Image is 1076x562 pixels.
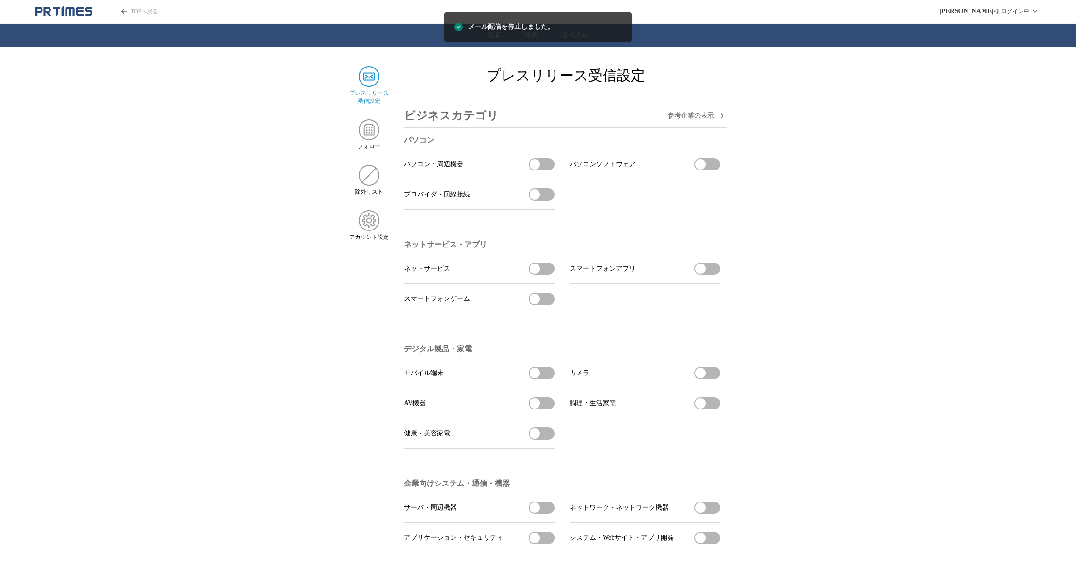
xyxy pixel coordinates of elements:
span: ネットサービス [404,264,450,273]
span: プロバイダ・回線接続 [404,190,470,199]
span: パソコン・周辺機器 [404,160,463,169]
a: アカウント設定アカウント設定 [349,210,389,241]
span: システム・Webサイト・アプリ開発 [570,534,674,542]
span: フォロー [358,143,380,151]
span: メール配信を停止しました。 [468,22,554,32]
h3: デジタル製品・家電 [404,344,720,354]
span: モバイル端末 [404,369,444,377]
h2: プレスリリース受信設定 [404,66,727,85]
span: プレスリリース 受信設定 [349,89,389,105]
a: フォローフォロー [349,119,389,151]
h3: パソコン [404,136,720,145]
img: アカウント設定 [359,210,379,231]
span: 健康・美容家電 [404,429,450,438]
span: アカウント設定 [349,233,389,241]
a: プレスリリース 受信設定プレスリリース 受信設定 [349,66,389,105]
span: AV機器 [404,399,426,408]
img: 除外リスト [359,165,379,186]
span: 調理・生活家電 [570,399,616,408]
span: スマートフォンアプリ [570,264,636,273]
span: [PERSON_NAME] [939,8,994,15]
img: フォロー [359,119,379,140]
span: 除外リスト [355,188,383,196]
span: 参考企業の 表示 [668,111,714,120]
h3: ビジネスカテゴリ [404,104,498,127]
h3: 企業向けシステム・通信・機器 [404,479,720,489]
span: ネットワーク・ネットワーク機器 [570,503,669,512]
span: アプリケーション・セキュリティ [404,534,503,542]
a: PR TIMESのトップページはこちら [107,8,158,16]
span: パソコンソフトウェア [570,160,636,169]
button: 参考企業の表示 [668,110,727,121]
span: サーバ・周辺機器 [404,503,457,512]
span: スマートフォンゲーム [404,295,470,303]
a: 除外リスト除外リスト [349,165,389,196]
a: PR TIMESのトップページはこちら [35,6,92,17]
img: プレスリリース 受信設定 [359,66,379,87]
span: カメラ [570,369,589,377]
h3: ネットサービス・アプリ [404,240,720,250]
